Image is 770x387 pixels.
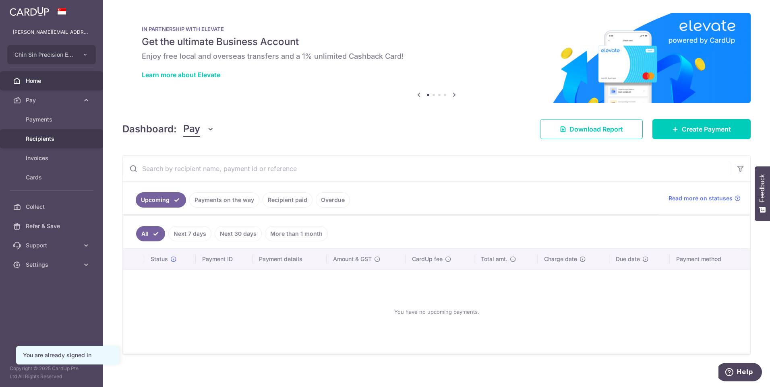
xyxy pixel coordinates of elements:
[670,249,750,270] th: Payment method
[142,35,731,48] h5: Get the ultimate Business Account
[616,255,640,263] span: Due date
[196,249,253,270] th: Payment ID
[14,51,74,59] span: Chin Sin Precision Engineering Pte Ltd
[189,192,259,208] a: Payments on the way
[540,119,643,139] a: Download Report
[142,71,220,79] a: Learn more about Elevate
[183,121,200,137] span: Pay
[263,192,313,208] a: Recipient paid
[265,226,328,241] a: More than 1 month
[253,249,327,270] th: Payment details
[759,174,766,202] span: Feedback
[669,194,741,202] a: Read more on statuses
[669,194,733,202] span: Read more on statuses
[26,96,79,104] span: Pay
[142,26,731,32] p: IN PARTNERSHIP WITH ELEVATE
[122,13,751,103] img: Renovation banner
[26,261,79,269] span: Settings
[682,124,731,134] span: Create Payment
[718,363,762,383] iframe: Opens a widget where you can find more information
[7,45,96,64] button: Chin Sin Precision Engineering Pte Ltd
[215,226,262,241] a: Next 30 days
[26,222,79,230] span: Refer & Save
[183,121,214,137] button: Pay
[412,255,443,263] span: CardUp fee
[481,255,507,263] span: Total amt.
[23,351,112,359] div: You are already signed in
[26,135,79,143] span: Recipients
[26,115,79,124] span: Payments
[122,122,177,136] h4: Dashboard:
[755,166,770,221] button: Feedback - Show survey
[544,255,577,263] span: Charge date
[569,124,623,134] span: Download Report
[168,226,211,241] a: Next 7 days
[136,226,165,241] a: All
[26,173,79,181] span: Cards
[142,51,731,61] h6: Enjoy free local and overseas transfers and a 1% unlimited Cashback Card!
[10,6,49,16] img: CardUp
[13,28,90,36] p: [PERSON_NAME][EMAIL_ADDRESS][DOMAIN_NAME]
[123,156,731,181] input: Search by recipient name, payment id or reference
[316,192,350,208] a: Overdue
[26,77,79,85] span: Home
[151,255,168,263] span: Status
[26,203,79,211] span: Collect
[333,255,372,263] span: Amount & GST
[652,119,751,139] a: Create Payment
[136,192,186,208] a: Upcoming
[26,241,79,249] span: Support
[26,154,79,162] span: Invoices
[133,276,740,347] div: You have no upcoming payments.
